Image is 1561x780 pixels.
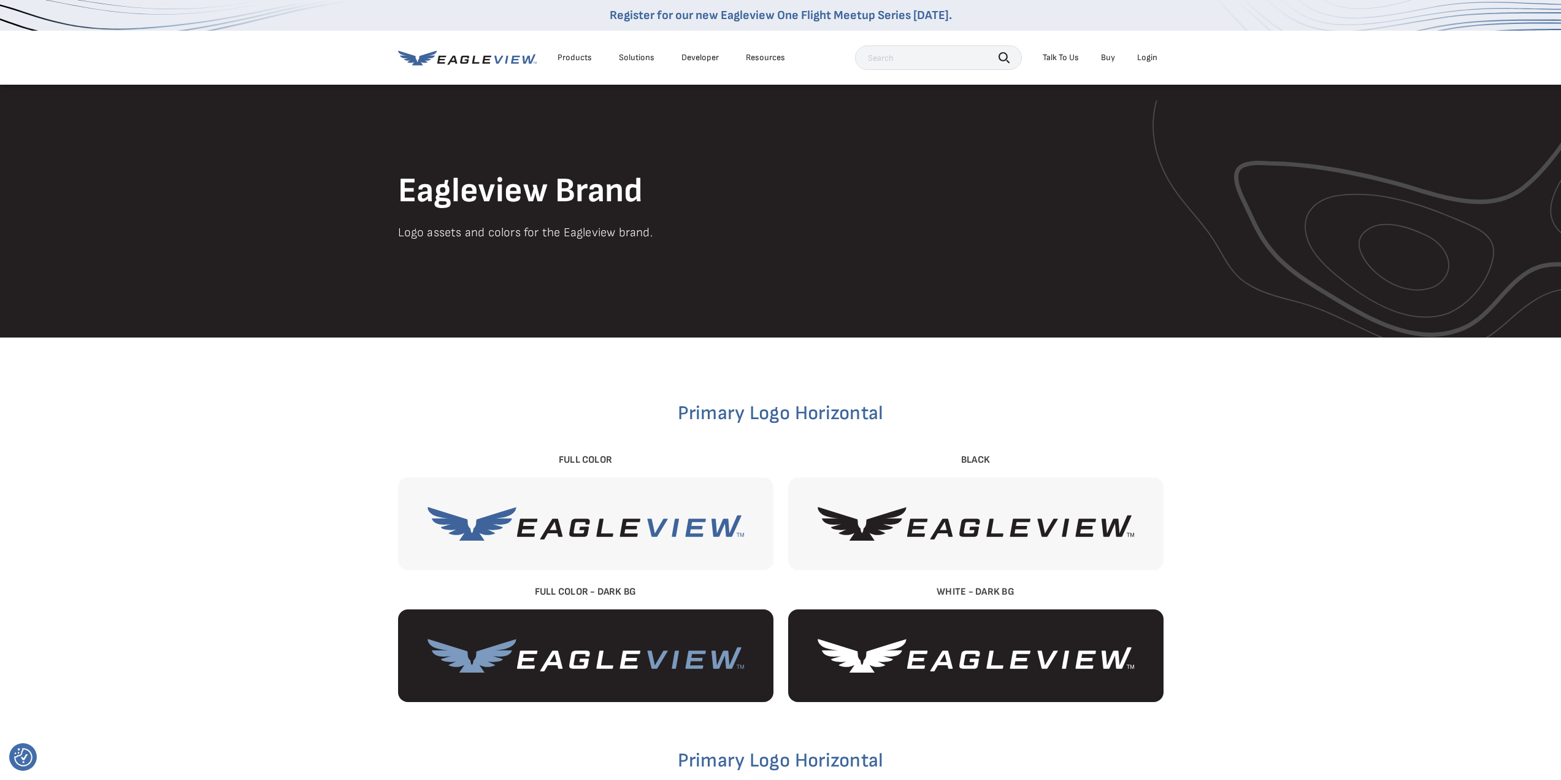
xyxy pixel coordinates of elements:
[14,748,33,766] img: Revisit consent button
[1043,52,1079,63] div: Talk To Us
[14,748,33,766] button: Consent Preferences
[818,507,1134,541] img: EagleView-Black.svg
[398,453,773,468] div: Full Color
[558,52,592,63] div: Products
[1137,52,1157,63] div: Login
[788,453,1164,468] div: Black
[398,404,1164,423] h2: Primary Logo Horizontal
[1101,52,1115,63] a: Buy
[788,585,1164,600] div: White - Dark BG
[681,52,719,63] a: Developer
[398,223,1164,242] p: Logo assets and colors for the Eagleview brand.
[398,751,1164,771] h2: Primary Logo Horizontal
[398,170,1164,213] h1: Eagleview Brand
[619,52,654,63] div: Solutions
[855,45,1022,70] input: Search
[746,52,785,63] div: Resources
[428,507,744,541] img: EagleView-Full-Color.svg
[818,639,1134,673] img: EagleView-White.svg
[428,639,744,673] img: EagleView-Full-Color-Dark-BG.svg
[610,8,952,23] a: Register for our new Eagleview One Flight Meetup Series [DATE].
[398,585,773,600] div: Full Color - Dark BG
